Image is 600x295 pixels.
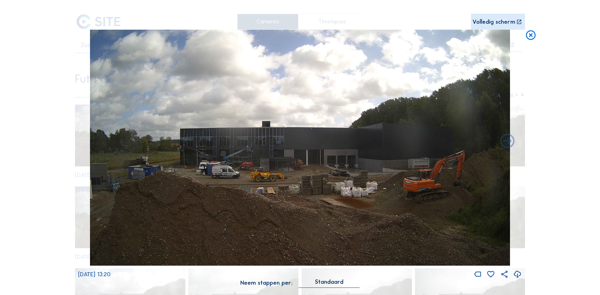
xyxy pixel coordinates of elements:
[240,280,292,286] div: Neem stappen per:
[78,271,111,278] span: [DATE] 13:20
[499,133,516,150] i: Back
[90,30,510,266] img: Image
[315,279,343,285] div: Standaard
[472,19,515,25] div: Volledig scherm
[298,279,360,288] div: Standaard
